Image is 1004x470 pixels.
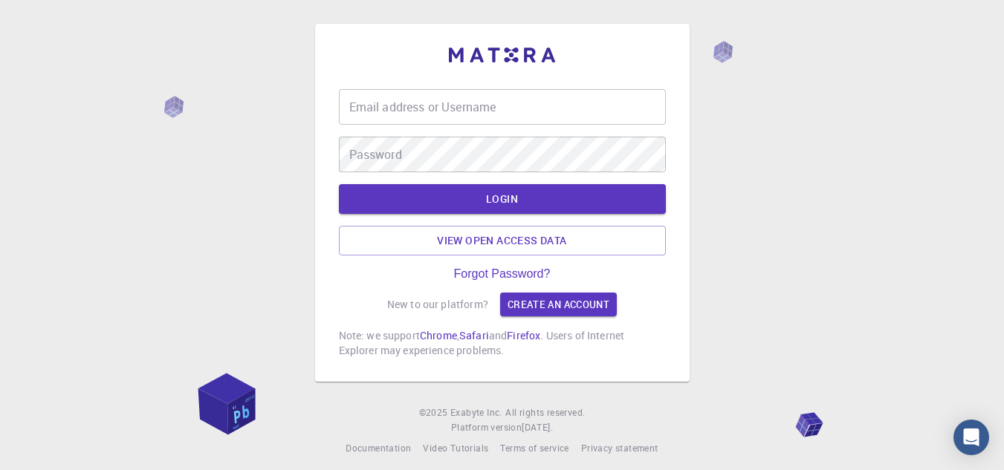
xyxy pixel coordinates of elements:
[423,441,488,456] a: Video Tutorials
[450,406,502,418] span: Exabyte Inc.
[454,267,551,281] a: Forgot Password?
[346,442,411,454] span: Documentation
[522,421,553,433] span: [DATE] .
[459,328,489,342] a: Safari
[339,226,666,255] a: View open access data
[581,442,658,454] span: Privacy statement
[419,405,450,420] span: © 2025
[423,442,488,454] span: Video Tutorials
[581,441,658,456] a: Privacy statement
[339,184,666,214] button: LOGIN
[505,405,585,420] span: All rights reserved.
[507,328,540,342] a: Firefox
[500,441,569,456] a: Terms of service
[387,297,488,312] p: New to our platform?
[500,442,569,454] span: Terms of service
[450,405,502,420] a: Exabyte Inc.
[339,328,666,358] p: Note: we support , and . Users of Internet Explorer may experience problems.
[500,293,617,316] a: Create an account
[346,441,411,456] a: Documentation
[420,328,457,342] a: Chrome
[953,420,989,455] div: Open Intercom Messenger
[451,420,522,435] span: Platform version
[522,420,553,435] a: [DATE].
